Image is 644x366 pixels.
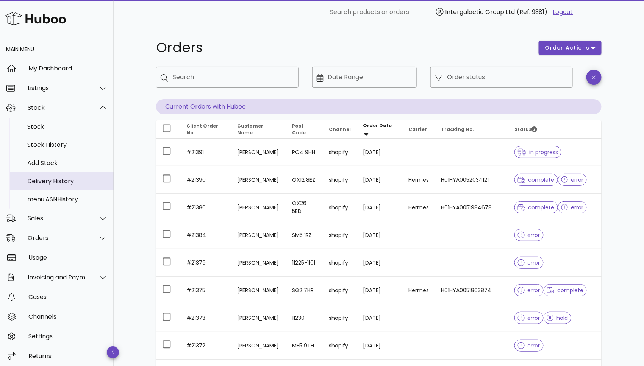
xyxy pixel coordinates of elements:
[363,122,392,129] span: Order Date
[357,120,402,139] th: Order Date: Sorted descending. Activate to remove sorting.
[28,352,108,360] div: Returns
[28,333,108,340] div: Settings
[357,332,402,360] td: [DATE]
[547,288,584,293] span: complete
[180,166,231,194] td: #21390
[323,139,357,166] td: shopify
[27,123,108,130] div: Stock
[323,221,357,249] td: shopify
[286,332,323,360] td: ME5 9TH
[27,141,108,148] div: Stock History
[518,315,540,321] span: error
[231,332,286,360] td: [PERSON_NAME]
[28,65,108,72] div: My Dashboard
[180,221,231,249] td: #21384
[518,150,558,155] span: in progress
[329,126,351,132] span: Channel
[323,277,357,304] td: shopify
[286,139,323,166] td: PO4 9HH
[156,99,602,114] p: Current Orders with Huboo
[357,249,402,277] td: [DATE]
[518,343,540,348] span: error
[517,8,548,16] span: (Ref: 9381)
[357,194,402,221] td: [DATE]
[435,194,508,221] td: H01HYA0051984678
[357,139,402,166] td: [DATE]
[508,120,602,139] th: Status
[286,166,323,194] td: OX12 8EZ
[156,41,530,55] h1: Orders
[518,205,555,210] span: complete
[547,315,568,321] span: hold
[28,254,108,261] div: Usage
[553,8,573,17] a: Logout
[231,304,286,332] td: [PERSON_NAME]
[180,249,231,277] td: #21379
[561,177,584,182] span: error
[435,120,508,139] th: Tracking No.
[286,221,323,249] td: SM5 1RZ
[357,304,402,332] td: [DATE]
[286,194,323,221] td: OX26 5ED
[518,177,555,182] span: complete
[28,313,108,320] div: Channels
[231,277,286,304] td: [PERSON_NAME]
[539,41,602,55] button: order actions
[323,249,357,277] td: shopify
[435,277,508,304] td: H01HYA0051863874
[323,332,357,360] td: shopify
[180,194,231,221] td: #21386
[27,178,108,185] div: Delivery History
[323,194,357,221] td: shopify
[402,277,435,304] td: Hermes
[286,277,323,304] td: SG2 7HR
[28,215,89,222] div: Sales
[27,196,108,203] div: menu.ASNHistory
[180,304,231,332] td: #21373
[292,123,306,136] span: Post Code
[27,159,108,167] div: Add Stock
[545,44,590,52] span: order actions
[28,274,89,281] div: Invoicing and Payments
[5,11,66,27] img: Huboo Logo
[357,166,402,194] td: [DATE]
[286,120,323,139] th: Post Code
[435,166,508,194] td: H01HYA0052034121
[408,126,427,132] span: Carrier
[357,277,402,304] td: [DATE]
[231,166,286,194] td: [PERSON_NAME]
[28,104,89,111] div: Stock
[402,120,435,139] th: Carrier
[286,304,323,332] td: 11230
[237,123,263,136] span: Customer Name
[441,126,474,132] span: Tracking No.
[323,304,357,332] td: shopify
[180,139,231,166] td: #21391
[402,194,435,221] td: Hermes
[231,221,286,249] td: [PERSON_NAME]
[28,234,89,241] div: Orders
[28,84,89,92] div: Listings
[518,288,540,293] span: error
[286,249,323,277] td: 11225-1101
[561,205,584,210] span: error
[186,123,218,136] span: Client Order No.
[180,120,231,139] th: Client Order No.
[518,260,540,265] span: error
[518,232,540,238] span: error
[514,126,537,132] span: Status
[323,120,357,139] th: Channel
[180,332,231,360] td: #21372
[231,249,286,277] td: [PERSON_NAME]
[231,120,286,139] th: Customer Name
[180,277,231,304] td: #21375
[402,166,435,194] td: Hermes
[323,166,357,194] td: shopify
[28,293,108,301] div: Cases
[231,194,286,221] td: [PERSON_NAME]
[231,139,286,166] td: [PERSON_NAME]
[357,221,402,249] td: [DATE]
[445,8,515,16] span: Intergalactic Group Ltd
